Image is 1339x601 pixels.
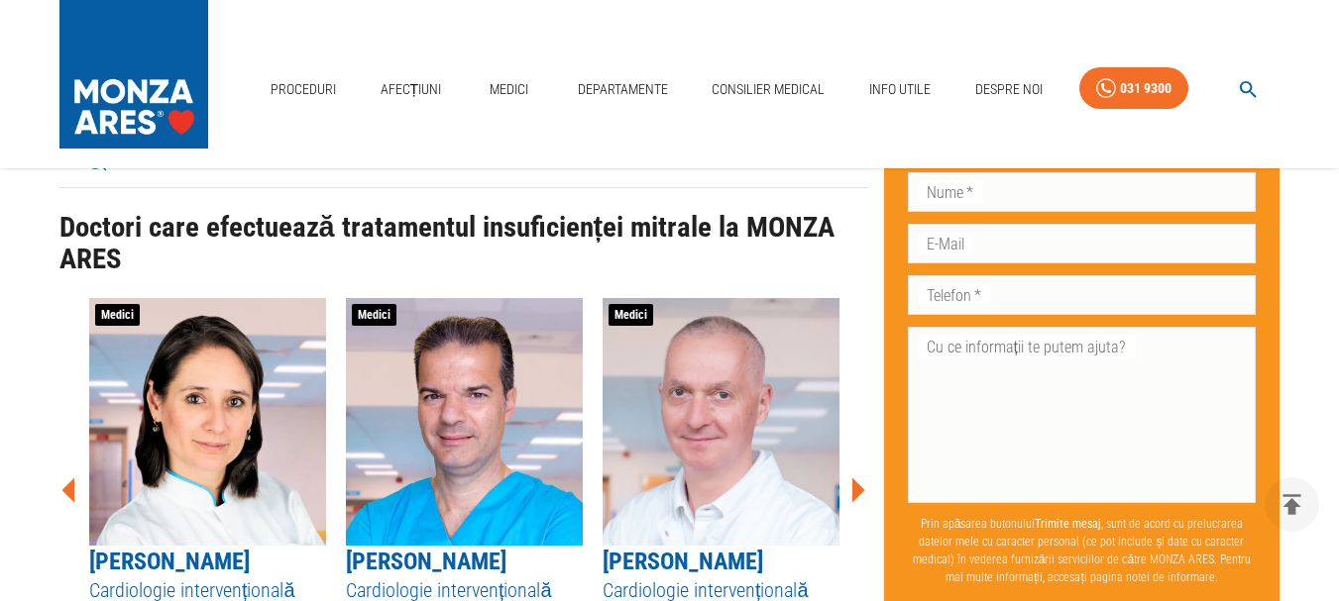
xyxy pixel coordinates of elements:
[1079,67,1188,110] a: 031 9300
[704,69,833,110] a: Consilier Medical
[609,304,653,326] span: Medici
[861,69,939,110] a: Info Utile
[1035,517,1101,531] b: Trimite mesaj
[478,69,541,110] a: Medici
[59,212,868,274] h2: Doctori care efectuează tratamentul insuficienței mitrale la MONZA ARES
[967,69,1051,110] a: Despre Noi
[603,548,763,575] a: [PERSON_NAME]
[1120,76,1172,101] div: 031 9300
[1265,477,1319,532] button: delete
[263,69,344,110] a: Proceduri
[89,548,250,575] a: [PERSON_NAME]
[95,304,140,326] span: Medici
[570,69,676,110] a: Departamente
[352,304,396,326] span: Medici
[373,69,450,110] a: Afecțiuni
[346,548,506,575] a: [PERSON_NAME]
[908,507,1257,594] p: Prin apăsarea butonului , sunt de acord cu prelucrarea datelor mele cu caracter personal (ce pot ...
[89,298,326,546] img: Dr. Măriuca Nicotera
